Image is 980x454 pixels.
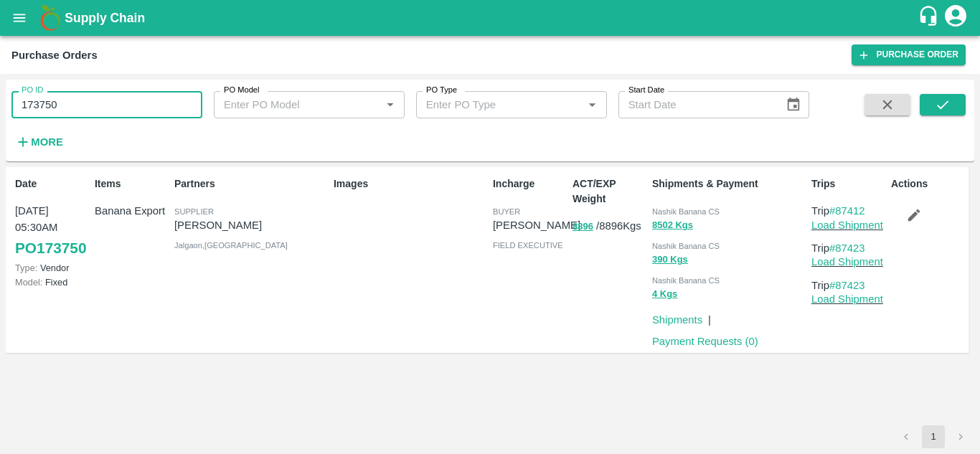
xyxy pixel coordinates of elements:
[174,207,214,216] span: Supplier
[493,217,580,233] p: [PERSON_NAME]
[11,91,202,118] input: Enter PO ID
[652,252,688,268] button: 390 Kgs
[811,203,885,219] p: Trip
[780,91,807,118] button: Choose date
[11,130,67,154] button: More
[652,207,720,216] span: Nashik Banana CS
[31,136,63,148] strong: More
[918,5,943,31] div: customer-support
[829,242,865,254] a: #87423
[852,44,966,65] a: Purchase Order
[95,176,169,191] p: Items
[811,176,885,191] p: Trips
[652,276,720,285] span: Nashik Banana CS
[811,256,883,268] a: Load Shipment
[15,235,86,261] a: PO173750
[829,280,865,291] a: #87423
[652,217,693,234] button: 8502 Kgs
[15,176,89,191] p: Date
[334,176,487,191] p: Images
[652,314,702,326] a: Shipments
[15,203,89,235] p: [DATE] 05:30AM
[583,95,601,114] button: Open
[224,85,260,96] label: PO Model
[95,203,169,219] p: Banana Export
[22,85,43,96] label: PO ID
[174,241,288,250] span: Jalgaon , [GEOGRAPHIC_DATA]
[943,3,969,33] div: account of current user
[493,241,563,250] span: field executive
[573,176,646,207] p: ACT/EXP Weight
[65,8,918,28] a: Supply Chain
[11,46,98,65] div: Purchase Orders
[573,219,593,235] button: 8896
[15,261,89,275] p: Vendor
[811,293,883,305] a: Load Shipment
[15,275,89,289] p: Fixed
[618,91,775,118] input: Start Date
[420,95,560,114] input: Enter PO Type
[174,217,328,233] p: [PERSON_NAME]
[922,425,945,448] button: page 1
[811,219,883,231] a: Load Shipment
[829,205,865,217] a: #87412
[493,207,520,216] span: buyer
[426,85,457,96] label: PO Type
[493,176,567,191] p: Incharge
[15,263,37,273] span: Type:
[891,176,965,191] p: Actions
[652,242,720,250] span: Nashik Banana CS
[36,4,65,32] img: logo
[218,95,358,114] input: Enter PO Model
[381,95,400,114] button: Open
[65,11,145,25] b: Supply Chain
[573,218,646,235] p: / 8896 Kgs
[892,425,974,448] nav: pagination navigation
[702,306,711,328] div: |
[15,277,42,288] span: Model:
[652,336,758,347] a: Payment Requests (0)
[628,85,664,96] label: Start Date
[174,176,328,191] p: Partners
[652,176,806,191] p: Shipments & Payment
[811,278,885,293] p: Trip
[811,240,885,256] p: Trip
[652,286,677,303] button: 4 Kgs
[3,1,36,34] button: open drawer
